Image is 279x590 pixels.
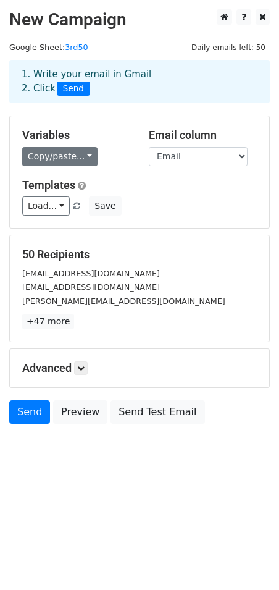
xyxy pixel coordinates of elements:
[22,314,74,329] a: +47 more
[12,67,267,96] div: 1. Write your email in Gmail 2. Click
[22,179,75,192] a: Templates
[187,43,270,52] a: Daily emails left: 50
[22,297,225,306] small: [PERSON_NAME][EMAIL_ADDRESS][DOMAIN_NAME]
[9,43,88,52] small: Google Sheet:
[22,248,257,261] h5: 50 Recipients
[22,129,130,142] h5: Variables
[9,400,50,424] a: Send
[22,361,257,375] h5: Advanced
[22,196,70,216] a: Load...
[110,400,204,424] a: Send Test Email
[187,41,270,54] span: Daily emails left: 50
[149,129,257,142] h5: Email column
[53,400,107,424] a: Preview
[89,196,121,216] button: Save
[22,269,160,278] small: [EMAIL_ADDRESS][DOMAIN_NAME]
[57,82,90,96] span: Send
[65,43,88,52] a: 3rd50
[22,147,98,166] a: Copy/paste...
[217,531,279,590] iframe: Chat Widget
[22,282,160,292] small: [EMAIL_ADDRESS][DOMAIN_NAME]
[9,9,270,30] h2: New Campaign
